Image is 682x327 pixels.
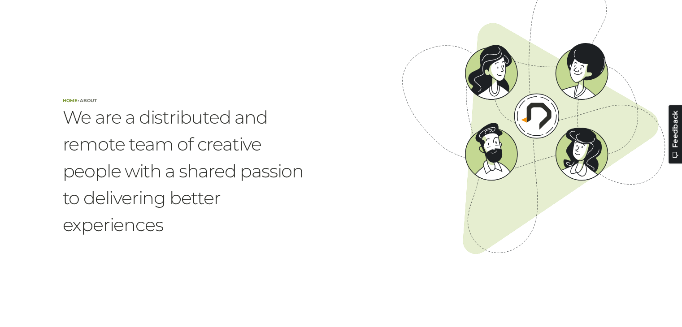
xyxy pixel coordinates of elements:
[12,2,53,11] span: Feedback
[63,97,97,104] nav: breadcrumbs
[80,98,97,103] h1: About
[63,104,318,238] span: We are a distributed and remote team of creative people with a shared passion to delivering bette...
[78,98,79,103] span: •
[6,4,12,10] span: 
[63,98,78,103] a: Home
